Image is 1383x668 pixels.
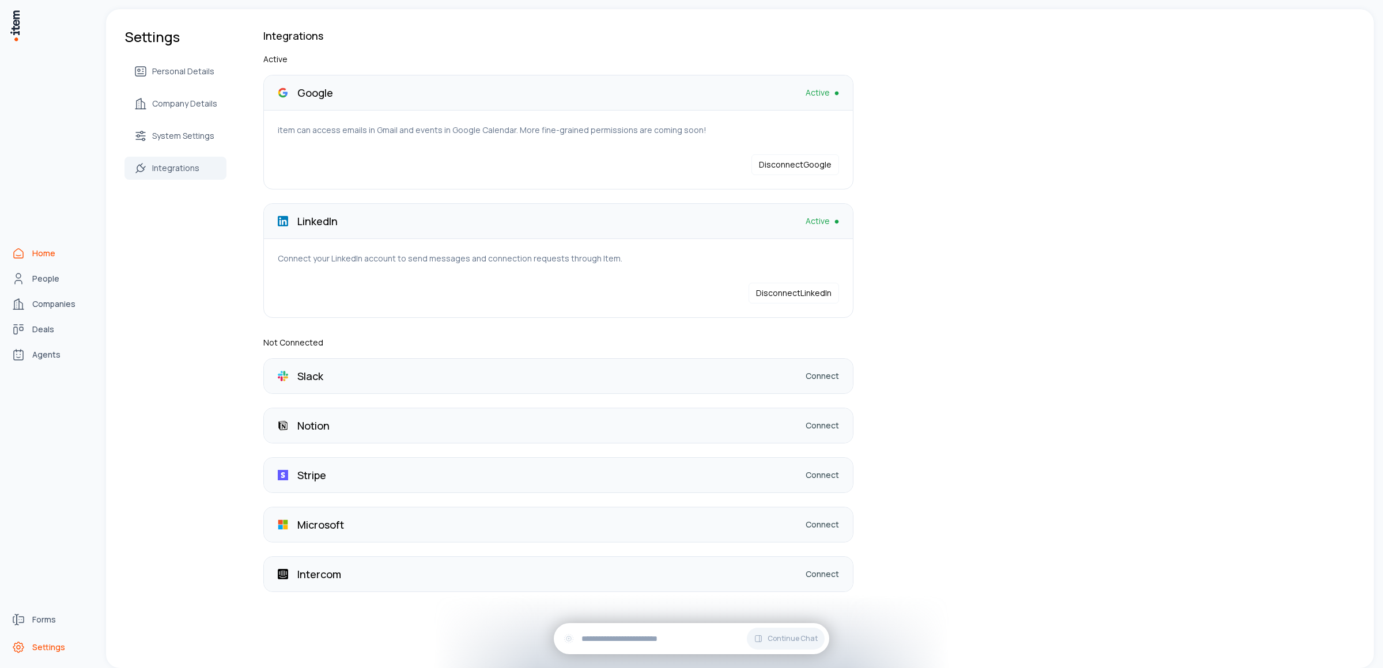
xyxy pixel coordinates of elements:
[152,98,217,109] span: Company Details
[278,253,839,264] p: Connect your LinkedIn account to send messages and connection requests through Item.
[7,318,95,341] a: Deals
[32,324,54,335] span: Deals
[32,642,65,653] span: Settings
[124,124,226,147] a: System Settings
[7,267,95,290] a: People
[152,130,214,142] span: System Settings
[749,283,839,303] button: DisconnectLinkedIn
[297,213,338,229] p: LinkedIn
[152,162,199,174] span: Integrations
[297,368,323,384] p: Slack
[32,614,56,625] span: Forms
[124,92,226,115] a: Company Details
[806,568,839,580] a: Connect
[32,248,55,259] span: Home
[9,9,21,42] img: Item Brain Logo
[278,216,288,226] img: LinkedIn logo
[297,85,333,101] p: Google
[297,418,330,434] p: Notion
[278,470,288,480] img: Stripe logo
[7,343,95,366] a: Agents
[32,273,59,284] span: People
[806,469,839,481] a: Connect
[263,336,853,349] p: Not Connected
[278,124,839,136] p: item can access emails in Gmail and events in Google Calendar. More fine-grained permissions are ...
[806,420,839,431] a: Connect
[806,215,830,227] span: Active
[7,242,95,265] a: Home
[32,298,75,310] span: Companies
[278,88,288,98] img: Google logo
[278,371,288,381] img: Slack logo
[7,636,95,659] a: Settings
[124,157,226,180] a: Integrations
[297,467,326,483] p: Stripe
[152,66,214,77] span: Personal Details
[806,519,839,530] a: Connect
[751,154,839,175] button: DisconnectGoogle
[7,293,95,316] a: Companies
[263,28,853,44] h2: Integrations
[278,519,288,530] img: Microsoft logo
[768,634,818,643] span: Continue Chat
[297,517,344,533] p: Microsoft
[124,28,226,46] h1: Settings
[554,623,829,654] div: Continue Chat
[806,87,830,98] span: Active
[278,569,288,579] img: Intercom logo
[263,53,853,66] p: Active
[278,420,288,431] img: Notion logo
[297,566,341,582] p: Intercom
[7,608,95,631] a: Forms
[124,60,226,83] a: Personal Details
[32,349,61,360] span: Agents
[747,628,825,650] button: Continue Chat
[806,370,839,382] a: Connect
